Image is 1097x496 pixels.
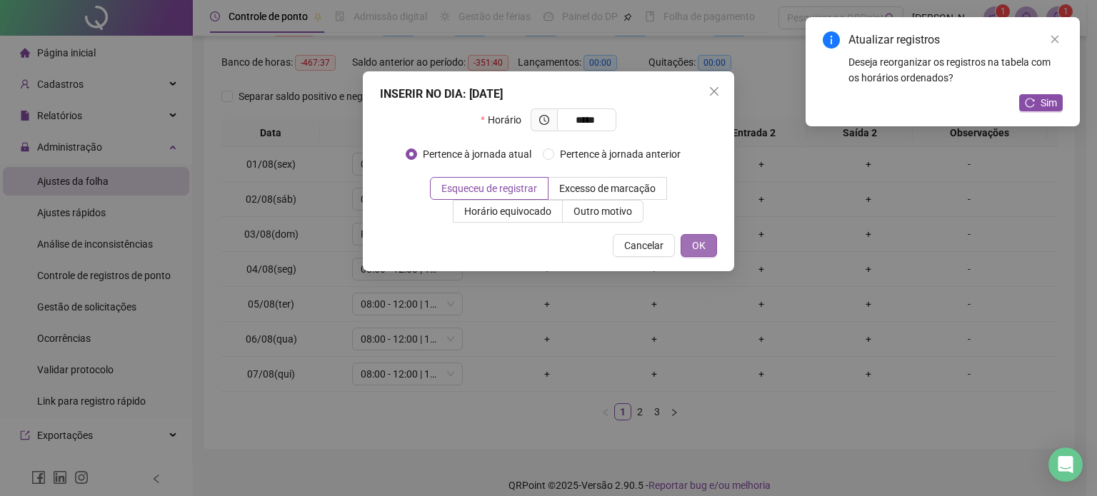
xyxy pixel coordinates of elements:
[848,31,1063,49] div: Atualizar registros
[441,183,537,194] span: Esqueceu de registrar
[703,80,726,103] button: Close
[573,206,632,217] span: Outro motivo
[559,183,656,194] span: Excesso de marcação
[1047,31,1063,47] a: Close
[539,115,549,125] span: clock-circle
[613,234,675,257] button: Cancelar
[681,234,717,257] button: OK
[554,146,686,162] span: Pertence à jornada anterior
[1048,447,1083,482] div: Open Intercom Messenger
[1019,94,1063,111] button: Sim
[848,54,1063,86] div: Deseja reorganizar os registros na tabela com os horários ordenados?
[692,238,706,253] span: OK
[708,86,720,97] span: close
[1050,34,1060,44] span: close
[1041,95,1057,111] span: Sim
[481,108,530,131] label: Horário
[417,146,537,162] span: Pertence à jornada atual
[1025,98,1035,108] span: reload
[464,206,551,217] span: Horário equivocado
[624,238,663,253] span: Cancelar
[380,86,717,103] div: INSERIR NO DIA : [DATE]
[823,31,840,49] span: info-circle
